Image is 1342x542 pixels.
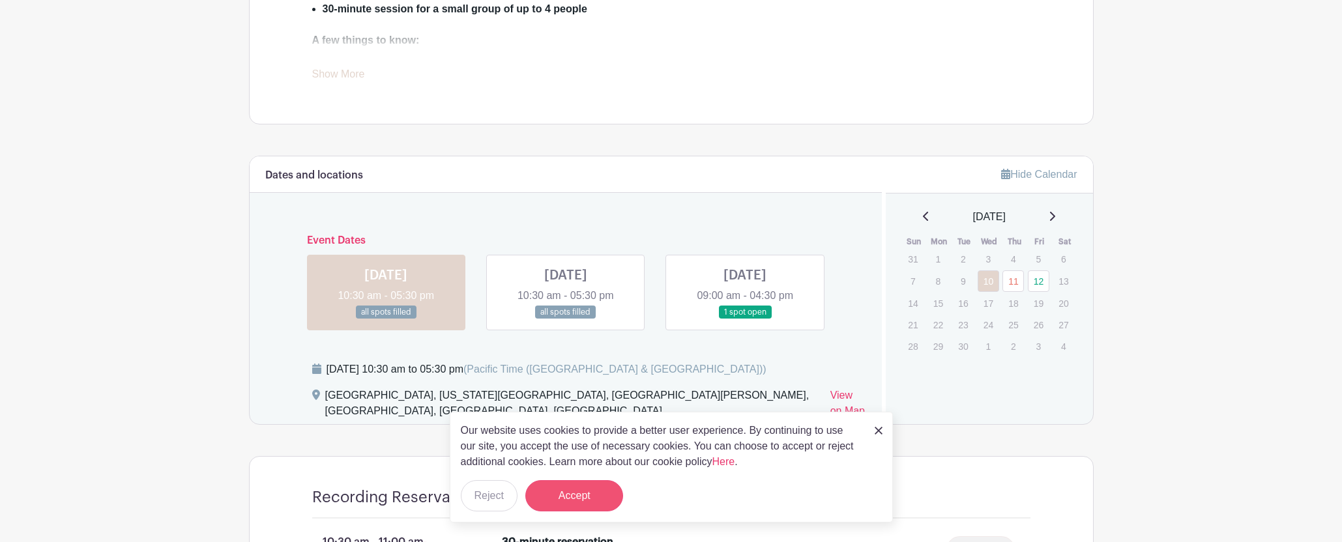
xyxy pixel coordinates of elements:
[1053,315,1074,335] p: 27
[1002,235,1027,248] th: Thu
[461,480,518,511] button: Reject
[1028,270,1049,292] a: 12
[265,169,363,182] h6: Dates and locations
[1002,270,1024,292] a: 11
[1002,249,1024,269] p: 4
[1028,315,1049,335] p: 26
[952,235,977,248] th: Tue
[499,50,582,61] strong: reserve only one
[712,456,735,467] a: Here
[902,293,924,313] p: 14
[1053,271,1074,291] p: 13
[830,388,866,424] a: View on Map
[902,336,924,356] p: 28
[1053,249,1074,269] p: 6
[952,315,974,335] p: 23
[977,235,1002,248] th: Wed
[927,293,949,313] p: 15
[902,271,924,291] p: 7
[1028,336,1049,356] p: 3
[902,249,924,269] p: 31
[978,315,999,335] p: 24
[927,235,952,248] th: Mon
[978,249,999,269] p: 3
[978,336,999,356] p: 1
[901,235,927,248] th: Sun
[323,48,1030,64] li: Spots are but limited— to ensure everyone gets a chance.
[1052,235,1077,248] th: Sat
[978,270,999,292] a: 10
[952,271,974,291] p: 9
[312,488,603,507] h4: Recording Reservation -- up to 4 people
[952,293,974,313] p: 16
[875,427,883,435] img: close_button-5f87c8562297e5c2d7936805f587ecaba9071eb48480494691a3f1689db116b3.svg
[927,336,949,356] p: 29
[902,315,924,335] p: 21
[1002,293,1024,313] p: 18
[927,249,949,269] p: 1
[323,3,587,14] strong: 30-minute session for a small group of up to 4 people
[367,50,441,61] strong: complimentary
[1053,293,1074,313] p: 20
[1028,293,1049,313] p: 19
[1053,336,1074,356] p: 4
[978,293,999,313] p: 17
[973,209,1006,225] span: [DATE]
[463,364,766,375] span: (Pacific Time ([GEOGRAPHIC_DATA] & [GEOGRAPHIC_DATA]))
[952,336,974,356] p: 30
[1001,169,1077,180] a: Hide Calendar
[312,35,420,46] strong: A few things to know:
[1002,315,1024,335] p: 25
[1027,235,1053,248] th: Fri
[297,235,836,247] h6: Event Dates
[525,480,623,511] button: Accept
[1002,336,1024,356] p: 2
[1028,249,1049,269] p: 5
[312,68,365,85] a: Show More
[927,271,949,291] p: 8
[327,362,766,377] div: [DATE] 10:30 am to 05:30 pm
[325,388,820,424] div: [GEOGRAPHIC_DATA], [US_STATE][GEOGRAPHIC_DATA], [GEOGRAPHIC_DATA][PERSON_NAME], [GEOGRAPHIC_DATA]...
[927,315,949,335] p: 22
[952,249,974,269] p: 2
[461,423,861,470] p: Our website uses cookies to provide a better user experience. By continuing to use our site, you ...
